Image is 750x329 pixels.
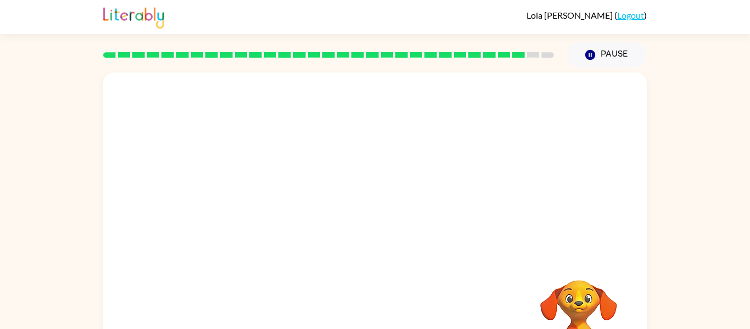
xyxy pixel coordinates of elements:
[103,4,164,29] img: Literably
[527,10,647,20] div: ( )
[567,42,647,68] button: Pause
[617,10,644,20] a: Logout
[527,10,614,20] span: Lola [PERSON_NAME]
